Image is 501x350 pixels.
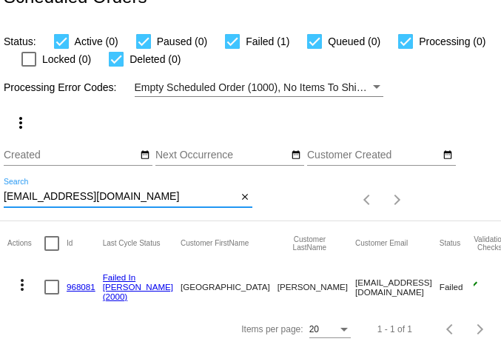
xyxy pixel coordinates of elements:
mat-icon: date_range [140,149,150,161]
button: Next page [383,185,412,215]
input: Customer Created [307,149,440,161]
a: 968081 [67,282,95,292]
input: Search [4,191,237,203]
mat-icon: close [240,192,250,203]
span: Failed (1) [246,33,289,50]
span: Processing (0) [419,33,485,50]
button: Change sorting for CustomerEmail [355,239,408,248]
span: Failed [440,282,463,292]
span: Status: [4,36,36,47]
a: (2000) [103,292,128,301]
span: Processing Error Codes: [4,81,117,93]
mat-icon: date_range [443,149,453,161]
span: Active (0) [75,33,118,50]
mat-cell: [PERSON_NAME] [278,266,355,309]
mat-cell: [EMAIL_ADDRESS][DOMAIN_NAME] [355,266,440,309]
mat-select: Items per page: [309,325,351,335]
div: Items per page: [241,324,303,334]
mat-header-cell: Actions [7,221,44,266]
input: Next Occurrence [155,149,289,161]
button: Change sorting for CustomerLastName [278,235,342,252]
button: Next page [465,314,495,344]
span: 20 [309,324,319,334]
button: Previous page [436,314,465,344]
input: Created [4,149,137,161]
span: Queued (0) [328,33,380,50]
mat-icon: date_range [291,149,301,161]
mat-icon: more_vert [12,114,30,132]
button: Change sorting for Status [440,239,460,248]
a: Failed In [PERSON_NAME] [103,272,173,292]
div: 1 - 1 of 1 [377,324,412,334]
span: Paused (0) [157,33,207,50]
mat-select: Filter by Processing Error Codes [135,78,383,97]
button: Change sorting for CustomerFirstName [181,239,249,248]
button: Clear [237,189,252,205]
mat-icon: more_vert [13,276,31,294]
button: Previous page [353,185,383,215]
button: Change sorting for LastProcessingCycleId [103,239,161,248]
button: Change sorting for Id [67,239,73,248]
span: Locked (0) [42,50,91,68]
mat-cell: [GEOGRAPHIC_DATA] [181,266,278,309]
span: Deleted (0) [130,50,181,68]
